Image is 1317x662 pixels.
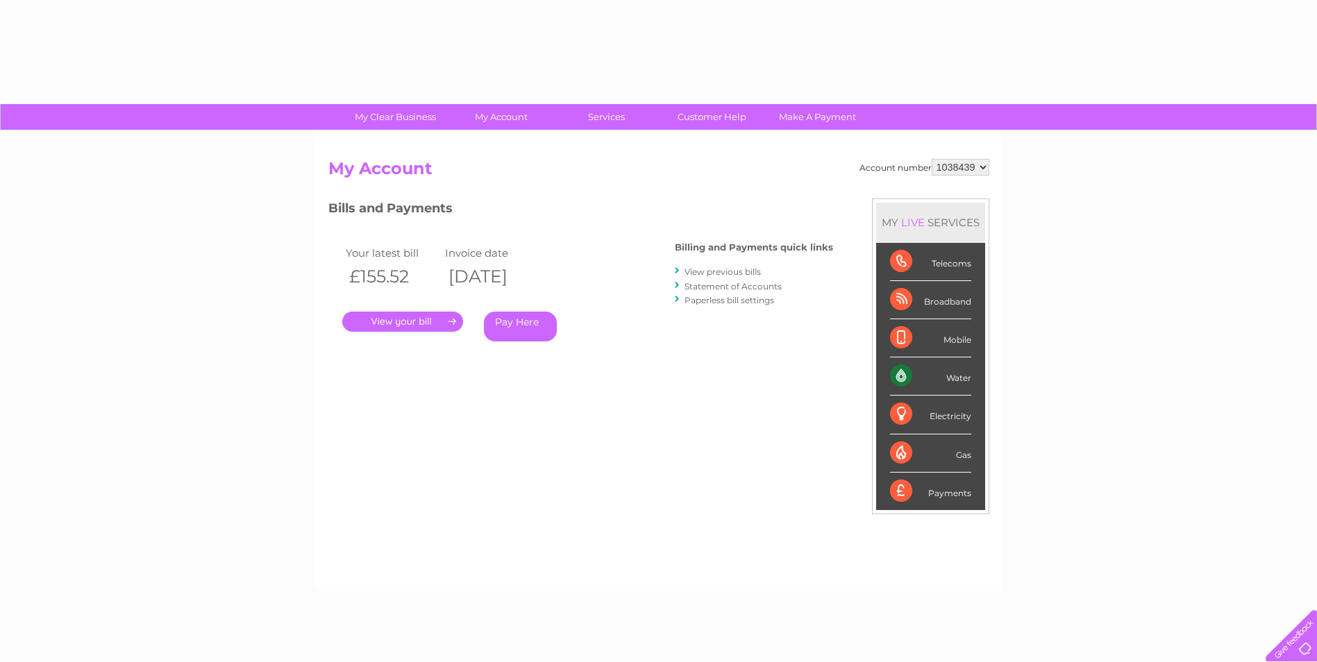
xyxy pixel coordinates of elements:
[442,262,542,291] th: [DATE]
[328,159,989,185] h2: My Account
[890,281,971,319] div: Broadband
[890,473,971,510] div: Payments
[859,159,989,176] div: Account number
[675,242,833,253] h4: Billing and Payments quick links
[890,434,971,473] div: Gas
[342,312,463,332] a: .
[890,396,971,434] div: Electricity
[890,243,971,281] div: Telecoms
[685,281,782,291] a: Statement of Accounts
[484,312,557,341] a: Pay Here
[338,104,453,130] a: My Clear Business
[655,104,769,130] a: Customer Help
[898,216,928,229] div: LIVE
[685,295,774,305] a: Paperless bill settings
[549,104,664,130] a: Services
[342,244,442,262] td: Your latest bill
[890,319,971,357] div: Mobile
[685,266,761,277] a: View previous bills
[444,104,558,130] a: My Account
[342,262,442,291] th: £155.52
[760,104,875,130] a: Make A Payment
[328,198,833,223] h3: Bills and Payments
[890,357,971,396] div: Water
[442,244,542,262] td: Invoice date
[876,203,985,242] div: MY SERVICES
